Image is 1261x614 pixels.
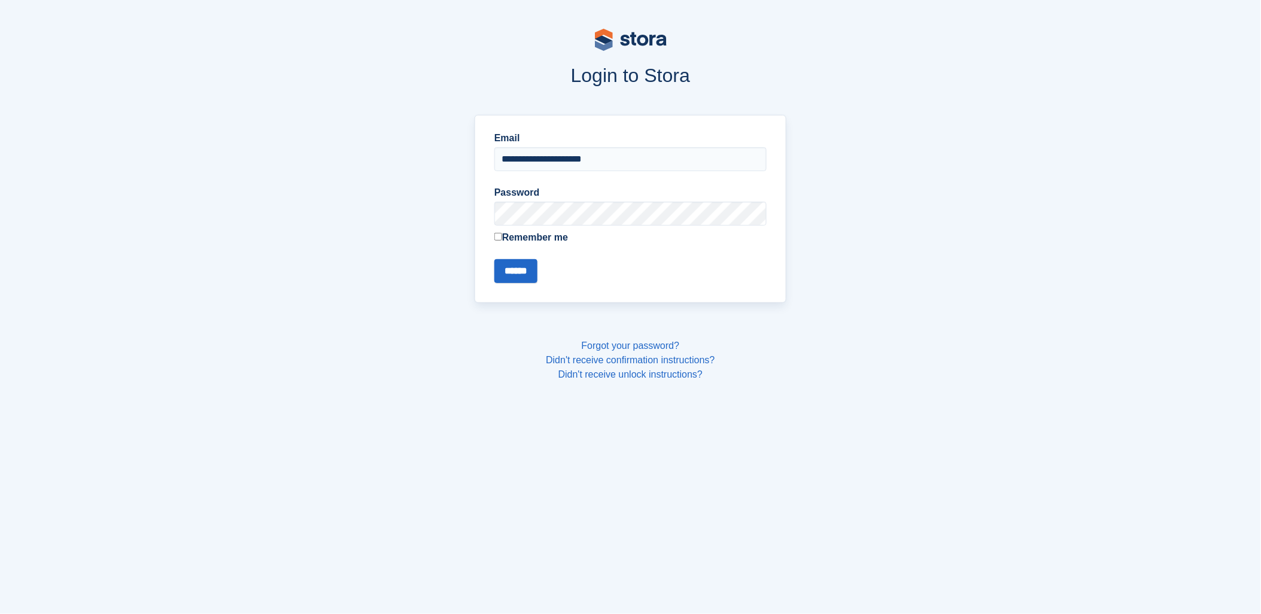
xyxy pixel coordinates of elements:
label: Email [494,131,767,145]
label: Password [494,186,767,200]
h1: Login to Stora [247,65,1015,86]
a: Didn't receive unlock instructions? [558,369,703,379]
a: Didn't receive confirmation instructions? [546,355,715,365]
img: stora-logo-53a41332b3708ae10de48c4981b4e9114cc0af31d8433b30ea865607fb682f29.svg [595,29,667,51]
a: Forgot your password? [582,341,680,351]
label: Remember me [494,230,767,245]
input: Remember me [494,233,502,241]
